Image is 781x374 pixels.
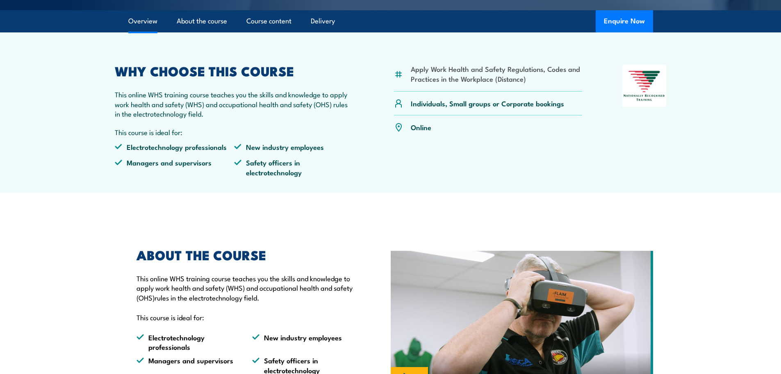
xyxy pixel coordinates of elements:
h2: WHY CHOOSE THIS COURSE [115,65,354,76]
li: Electrotechnology professionals [115,142,235,151]
img: Nationally Recognised Training logo. [622,65,667,107]
a: Course content [246,10,291,32]
h2: ABOUT THE COURSE [137,249,353,260]
a: Delivery [311,10,335,32]
p: This course is ideal for: [137,312,353,322]
li: Electrotechnology professionals [137,333,237,352]
p: Online [411,122,431,132]
a: About the course [177,10,227,32]
li: Managers and supervisors [115,158,235,177]
li: Apply Work Health and Safety Regulations, Codes and Practices in the Workplace (Distance) [411,64,583,83]
p: This online WHS training course teaches you the skills and knowledge to apply work health and saf... [137,273,353,302]
li: Safety officers in electrotechnology [234,158,354,177]
p: Individuals, Small groups or Corporate bookings [411,99,564,108]
p: This course is ideal for: [115,127,354,137]
a: Overview [128,10,157,32]
p: This online WHS training course teaches you the skills and knowledge to apply work health and saf... [115,89,354,118]
li: New industry employees [234,142,354,151]
button: Enquire Now [596,10,653,32]
li: New industry employees [252,333,353,352]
